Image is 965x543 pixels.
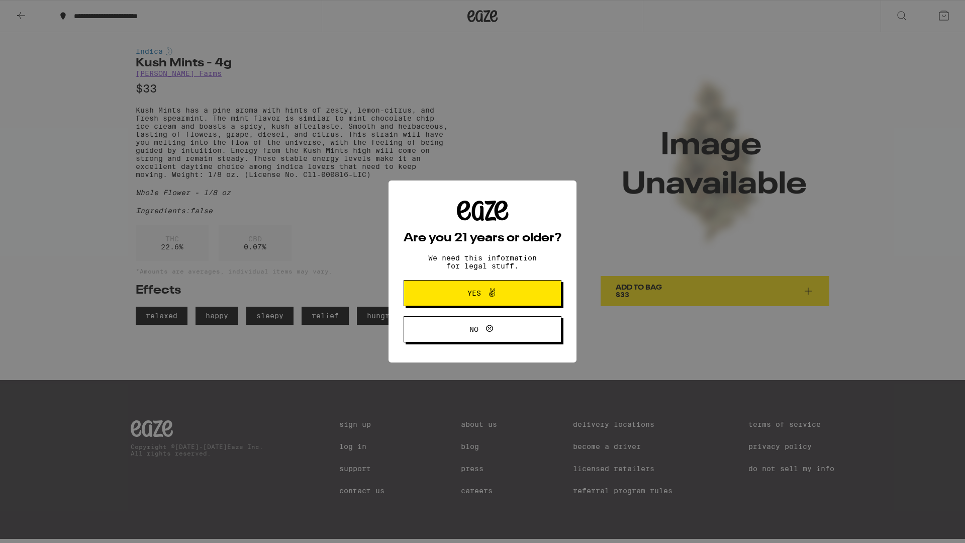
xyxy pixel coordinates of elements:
[467,290,481,297] span: Yes
[404,316,561,342] button: No
[469,326,478,333] span: No
[404,232,561,244] h2: Are you 21 years or older?
[404,280,561,306] button: Yes
[420,254,545,270] p: We need this information for legal stuff.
